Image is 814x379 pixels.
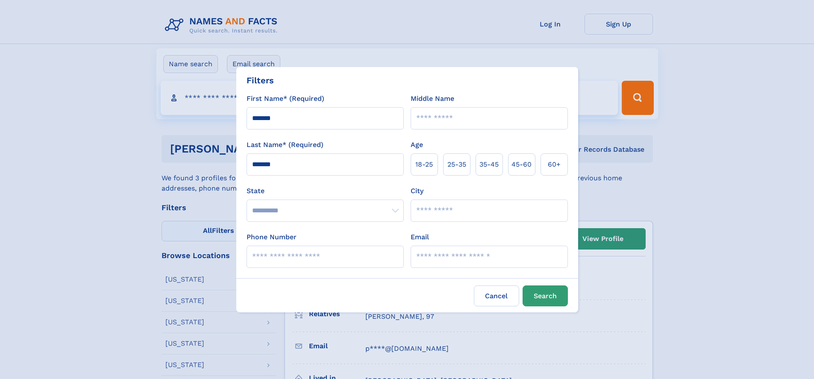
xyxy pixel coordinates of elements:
span: 45‑60 [511,159,532,170]
label: First Name* (Required) [247,94,324,104]
label: Phone Number [247,232,297,242]
label: State [247,186,404,196]
span: 60+ [548,159,561,170]
span: 18‑25 [415,159,433,170]
label: City [411,186,423,196]
span: 35‑45 [479,159,499,170]
span: 25‑35 [447,159,466,170]
label: Middle Name [411,94,454,104]
label: Cancel [474,285,519,306]
label: Last Name* (Required) [247,140,323,150]
button: Search [523,285,568,306]
label: Age [411,140,423,150]
label: Email [411,232,429,242]
div: Filters [247,74,274,87]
